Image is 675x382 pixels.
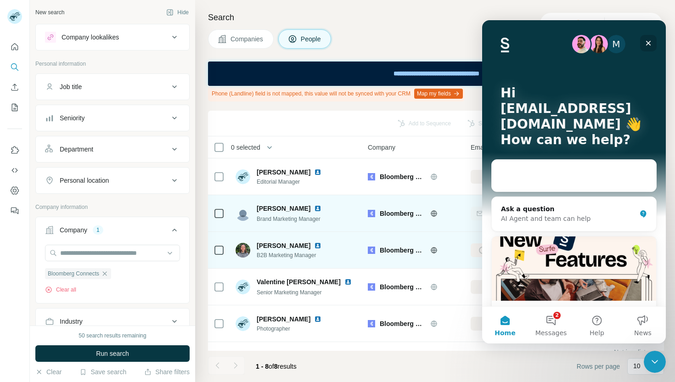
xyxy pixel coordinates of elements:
p: Company information [35,203,190,211]
iframe: Intercom live chat [482,20,666,343]
iframe: Banner [208,62,664,86]
span: Bloomberg Connects [380,172,426,181]
span: Bloomberg Connects [380,319,426,328]
button: Find email [471,317,531,331]
img: Avatar [236,169,250,184]
span: [PERSON_NAME] [257,241,310,250]
button: Department [36,138,189,160]
span: Not in a list [614,348,646,356]
div: Industry [60,317,83,326]
button: Buy credits [612,17,655,30]
div: New Surfe features! [9,216,174,332]
span: results [256,363,297,370]
span: Run search [96,349,129,358]
div: 1 [93,226,103,234]
img: Avatar [236,243,250,258]
button: Use Surfe on LinkedIn [7,142,22,158]
span: Editorial Manager [257,178,325,186]
div: Company [60,225,87,235]
span: [PERSON_NAME] [257,168,310,177]
div: Close [158,15,174,31]
button: Share filters [144,367,190,376]
span: People [301,34,322,44]
span: B2B Marketing Manager [257,251,325,259]
img: Logo of Bloomberg Connects [368,320,375,327]
button: Clear all [45,286,76,294]
button: News [138,286,184,323]
button: Clear [35,367,62,376]
div: New search [35,8,64,17]
button: Personal location [36,169,189,191]
img: LinkedIn logo [344,278,352,286]
img: Logo of Bloomberg Connects [368,210,375,217]
span: Help [107,309,122,316]
img: Avatar [236,280,250,294]
p: Personal information [35,60,190,68]
span: [PERSON_NAME] [257,204,310,213]
span: Valentine [PERSON_NAME] [257,277,341,286]
span: Rows per page [577,362,620,371]
button: Run search [35,345,190,362]
p: 20 [589,18,597,29]
div: Personal location [60,176,109,185]
img: Avatar [7,9,22,24]
span: Photographer [257,325,325,333]
button: Company1 [36,219,189,245]
img: Logo of Bloomberg Connects [368,173,375,180]
button: Seniority [36,107,189,129]
span: News [152,309,169,316]
img: LinkedIn logo [314,169,321,176]
button: Enrich CSV [7,79,22,95]
p: 10 [633,361,641,371]
button: Map my fields [414,89,463,99]
span: Brand Marketing Manager [257,216,321,222]
div: 50 search results remaining [79,331,146,340]
div: Seniority [60,113,84,123]
p: 18 [560,18,568,29]
button: Find email [471,280,531,294]
button: Dashboard [7,182,22,199]
button: Company lookalikes [36,26,189,48]
span: 1 - 8 [256,363,269,370]
button: Industry [36,310,189,332]
img: New Surfe features! [10,216,174,281]
span: Senior Marketing Manager [257,289,321,296]
span: Bloomberg Connects [48,270,99,278]
iframe: Intercom live chat [644,351,666,373]
img: LinkedIn logo [314,205,321,212]
div: Job title [60,82,82,91]
span: Messages [53,309,85,316]
span: Company [368,143,395,152]
button: Save search [79,367,126,376]
button: Hide [160,6,195,19]
button: Feedback [7,202,22,219]
button: My lists [7,99,22,116]
span: 0 selected [231,143,260,152]
span: 8 [274,363,278,370]
span: Home [12,309,33,316]
button: Job title [36,76,189,98]
img: Avatar [236,316,250,331]
button: Use Surfe API [7,162,22,179]
img: Logo of Bloomberg Connects [368,247,375,254]
span: Bloomberg Connects [380,209,426,218]
button: Search [7,59,22,75]
img: LinkedIn logo [314,315,321,323]
span: Email [471,143,487,152]
button: Help [92,286,138,323]
button: Find email [471,170,531,184]
button: Messages [46,286,92,323]
div: Company lookalikes [62,33,119,42]
span: [PERSON_NAME] [257,351,310,360]
span: Bloomberg Connects [380,246,426,255]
